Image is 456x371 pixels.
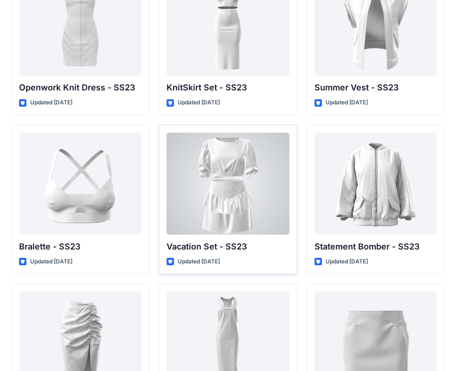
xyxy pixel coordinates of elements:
a: Vacation Set - SS23 [167,133,289,235]
a: Statement Bomber - SS23 [315,133,437,235]
a: Bralette - SS23 [19,133,141,235]
p: Openwork Knit Dress - SS23 [19,81,141,94]
p: Updated [DATE] [178,257,220,267]
p: Bralette - SS23 [19,240,141,253]
p: Updated [DATE] [326,257,368,267]
p: Statement Bomber - SS23 [315,240,437,253]
p: Updated [DATE] [178,98,220,108]
p: Vacation Set - SS23 [167,240,289,253]
p: Updated [DATE] [30,257,72,267]
p: KnitSkirt Set - SS23 [167,81,289,94]
p: Updated [DATE] [326,98,368,108]
p: Updated [DATE] [30,98,72,108]
p: Summer Vest - SS23 [315,81,437,94]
